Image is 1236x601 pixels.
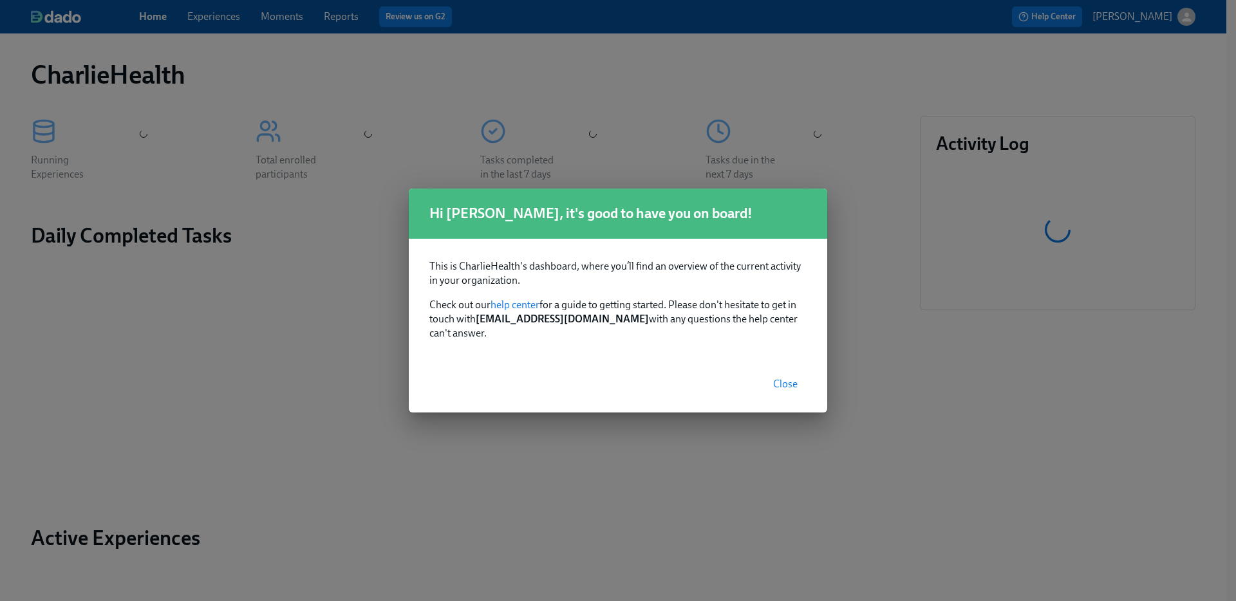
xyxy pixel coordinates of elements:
[773,378,798,391] span: Close
[429,259,807,288] p: This is CharlieHealth's dashboard, where you’ll find an overview of the current activity in your ...
[476,313,649,325] strong: [EMAIL_ADDRESS][DOMAIN_NAME]
[491,299,539,311] a: help center
[409,239,827,356] div: Check out our for a guide to getting started. Please don't hesitate to get in touch with with any...
[429,204,807,223] h1: Hi [PERSON_NAME], it's good to have you on board!
[764,371,807,397] button: Close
